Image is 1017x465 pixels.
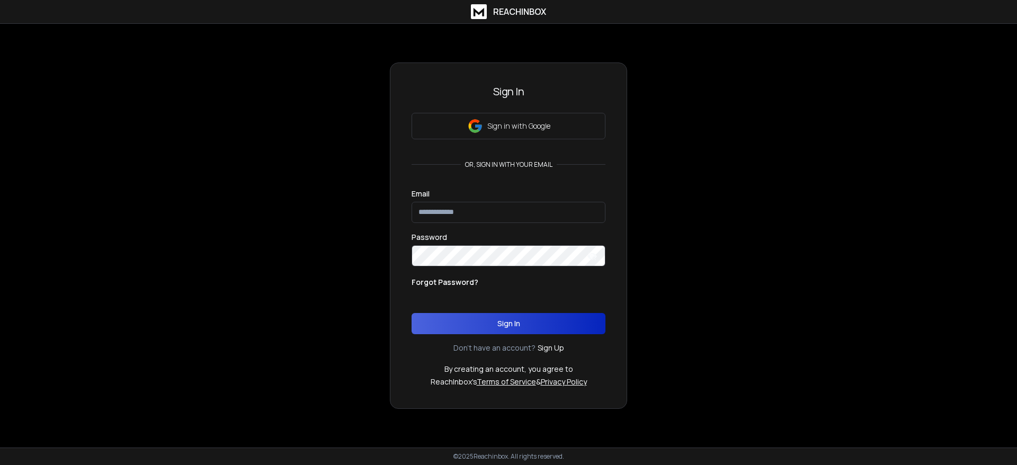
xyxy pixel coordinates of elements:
p: ReachInbox's & [431,377,587,387]
h1: ReachInbox [493,5,546,18]
label: Email [412,190,430,198]
a: Terms of Service [477,377,536,387]
p: © 2025 Reachinbox. All rights reserved. [453,452,564,461]
p: or, sign in with your email [461,160,557,169]
h3: Sign In [412,84,605,99]
button: Sign In [412,313,605,334]
button: Sign in with Google [412,113,605,139]
p: By creating an account, you agree to [444,364,573,374]
label: Password [412,234,447,241]
a: Privacy Policy [541,377,587,387]
p: Sign in with Google [487,121,550,131]
img: logo [471,4,487,19]
a: ReachInbox [471,4,546,19]
p: Don't have an account? [453,343,536,353]
p: Forgot Password? [412,277,478,288]
a: Sign Up [538,343,564,353]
